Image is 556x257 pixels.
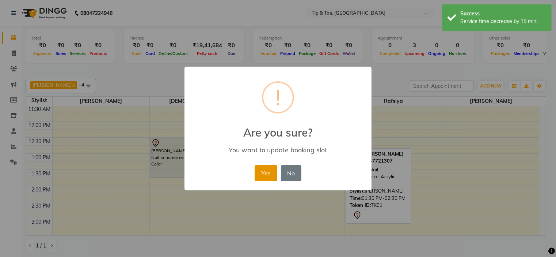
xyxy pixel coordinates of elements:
div: Success [460,10,546,18]
div: ! [275,83,281,112]
div: You want to update booking slot [195,146,361,154]
button: Yes [255,165,277,181]
div: Service time decrease by 15 min. [460,18,546,25]
h2: Are you sure? [184,117,372,139]
button: No [281,165,301,181]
